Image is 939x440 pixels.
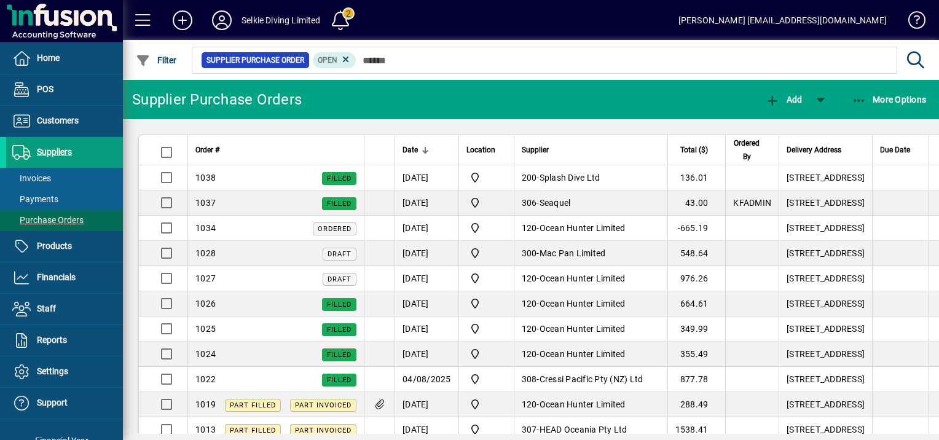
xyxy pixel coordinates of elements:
span: Support [37,398,68,407]
div: Due Date [880,143,921,157]
span: 308 [522,374,537,384]
span: Staff [37,304,56,313]
span: Location [466,143,495,157]
span: 120 [522,273,537,283]
td: - [514,392,667,417]
span: Shop [466,195,506,210]
td: [STREET_ADDRESS] [779,266,872,291]
td: [DATE] [395,165,458,191]
span: Products [37,241,72,251]
a: Reports [6,325,123,356]
span: 1024 [195,349,216,359]
span: Part Filled [230,401,276,409]
span: Ocean Hunter Limited [540,299,626,308]
span: Shop [466,347,506,361]
span: Draft [328,250,352,258]
button: Add [163,9,202,31]
span: Settings [37,366,68,376]
td: [STREET_ADDRESS] [779,165,872,191]
span: 307 [522,425,537,434]
span: 300 [522,248,537,258]
div: Location [466,143,506,157]
a: Financials [6,262,123,293]
a: Support [6,388,123,418]
span: Total ($) [680,143,708,157]
span: 1038 [195,173,216,183]
span: 306 [522,198,537,208]
span: Mac Pan Limited [540,248,606,258]
td: [STREET_ADDRESS] [779,216,872,241]
div: Supplier [522,143,660,157]
span: Ordered By [733,136,760,163]
span: Shop [466,397,506,412]
td: 136.01 [667,165,726,191]
span: Order # [195,143,219,157]
div: Supplier Purchase Orders [132,90,302,109]
span: Suppliers [37,147,72,157]
a: Settings [6,356,123,387]
td: - [514,216,667,241]
td: [DATE] [395,241,458,266]
span: 200 [522,173,537,183]
td: [STREET_ADDRESS] [779,291,872,316]
a: Customers [6,106,123,136]
a: Purchase Orders [6,210,123,230]
span: Supplier [522,143,549,157]
span: Ocean Hunter Limited [540,324,626,334]
span: Invoices [12,173,51,183]
span: Draft [328,275,352,283]
span: 1034 [195,223,216,233]
td: 976.26 [667,266,726,291]
a: Home [6,43,123,74]
td: - [514,291,667,316]
span: Ocean Hunter Limited [540,399,626,409]
span: Shop [466,246,506,261]
td: [STREET_ADDRESS] [779,392,872,417]
span: Ordered [318,225,352,233]
span: Reports [37,335,67,345]
td: [STREET_ADDRESS] [779,342,872,367]
button: More Options [849,88,930,111]
span: Splash Dive Ltd [540,173,600,183]
span: 1019 [195,399,216,409]
span: Purchase Orders [12,215,84,225]
div: Date [403,143,451,157]
span: Filled [327,376,352,384]
a: Invoices [6,168,123,189]
td: 877.78 [667,367,726,392]
span: 1025 [195,324,216,334]
td: - [514,165,667,191]
span: Customers [37,116,79,125]
span: 1028 [195,248,216,258]
span: Shop [466,422,506,437]
span: Shop [466,372,506,387]
span: Open [318,56,337,65]
span: Date [403,143,418,157]
span: 1022 [195,374,216,384]
div: Ordered By [733,136,771,163]
td: - [514,367,667,392]
td: -665.19 [667,216,726,241]
td: [STREET_ADDRESS] [779,191,872,216]
span: Ocean Hunter Limited [540,273,626,283]
td: - [514,316,667,342]
td: - [514,191,667,216]
span: 120 [522,399,537,409]
span: Due Date [880,143,910,157]
span: Shop [466,321,506,336]
td: [DATE] [395,266,458,291]
span: 1027 [195,273,216,283]
a: Knowledge Base [899,2,924,42]
span: Ocean Hunter Limited [540,349,626,359]
div: Order # [195,143,356,157]
span: 120 [522,349,537,359]
span: Cressi Pacific Pty (NZ) Ltd [540,374,643,384]
span: Part Invoiced [295,401,352,409]
span: POS [37,84,53,94]
td: 355.49 [667,342,726,367]
td: [STREET_ADDRESS] [779,316,872,342]
span: KFADMIN [733,198,771,208]
a: Payments [6,189,123,210]
span: 120 [522,223,537,233]
span: 1026 [195,299,216,308]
